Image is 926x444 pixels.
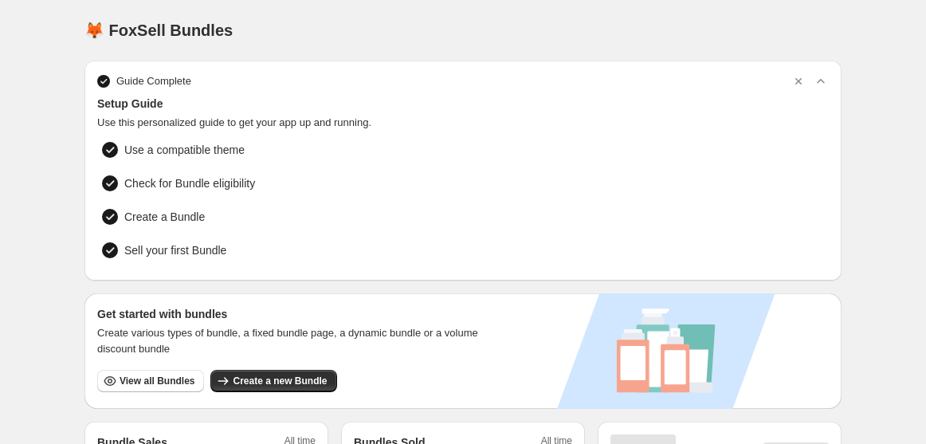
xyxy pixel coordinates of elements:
span: Create a Bundle [124,209,205,225]
span: Check for Bundle eligibility [124,175,255,191]
span: Use this personalized guide to get your app up and running. [97,115,829,131]
span: View all Bundles [120,375,194,387]
span: Sell your first Bundle [124,242,226,258]
span: Setup Guide [97,96,829,112]
span: Use a compatible theme [124,142,245,158]
span: Create a new Bundle [233,375,327,387]
button: Create a new Bundle [210,370,336,392]
span: Guide Complete [116,73,191,89]
button: View all Bundles [97,370,204,392]
h3: Get started with bundles [97,306,493,322]
h1: 🦊 FoxSell Bundles [84,21,233,40]
span: Create various types of bundle, a fixed bundle page, a dynamic bundle or a volume discount bundle [97,325,493,357]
